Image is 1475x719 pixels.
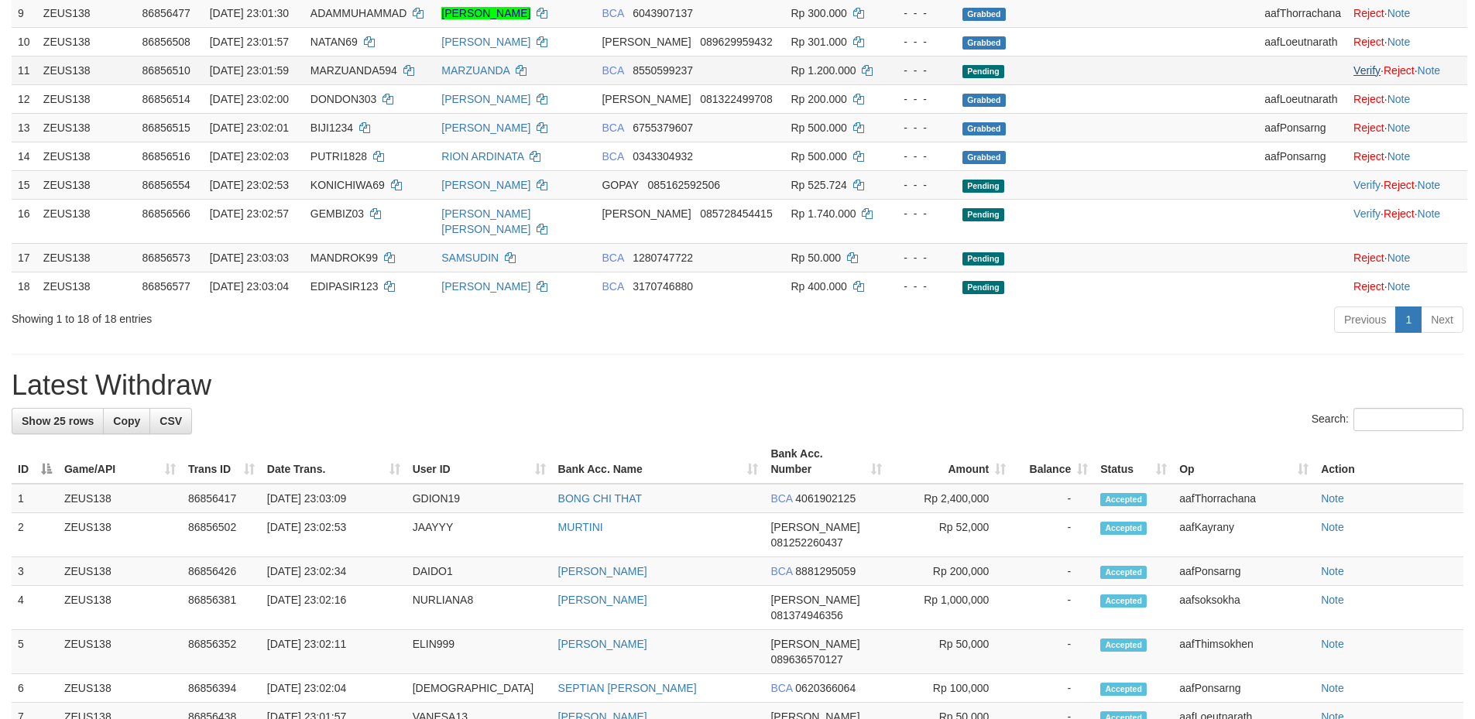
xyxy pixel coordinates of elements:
[770,638,859,650] span: [PERSON_NAME]
[888,206,950,221] div: - - -
[558,565,647,577] a: [PERSON_NAME]
[791,7,846,19] span: Rp 300.000
[210,64,289,77] span: [DATE] 23:01:59
[558,594,647,606] a: [PERSON_NAME]
[58,557,182,586] td: ZEUS138
[633,122,693,134] span: Copy 6755379607 to clipboard
[37,113,136,142] td: ZEUS138
[441,36,530,48] a: [PERSON_NAME]
[441,252,499,264] a: SAMSUDIN
[1100,566,1147,579] span: Accepted
[1258,84,1347,113] td: aafLoeutnarath
[261,513,406,557] td: [DATE] 23:02:53
[37,142,136,170] td: ZEUS138
[1258,27,1347,56] td: aafLoeutnarath
[142,179,190,191] span: 86856554
[12,630,58,674] td: 5
[1012,484,1094,513] td: -
[770,521,859,533] span: [PERSON_NAME]
[37,170,136,199] td: ZEUS138
[142,7,190,19] span: 86856477
[888,674,1012,703] td: Rp 100,000
[1334,306,1396,333] a: Previous
[1347,56,1467,84] td: · ·
[1094,440,1173,484] th: Status: activate to sort column ascending
[441,207,530,235] a: [PERSON_NAME] [PERSON_NAME]
[12,674,58,703] td: 6
[1312,408,1463,431] label: Search:
[1321,565,1344,577] a: Note
[37,27,136,56] td: ZEUS138
[770,565,792,577] span: BCA
[182,513,261,557] td: 86856502
[1100,683,1147,696] span: Accepted
[261,674,406,703] td: [DATE] 23:02:04
[182,484,261,513] td: 86856417
[1012,630,1094,674] td: -
[142,64,190,77] span: 86856510
[406,513,552,557] td: JAAYYY
[791,150,846,163] span: Rp 500.000
[22,415,94,427] span: Show 25 rows
[888,63,950,78] div: - - -
[1173,557,1315,586] td: aafPonsarng
[1388,252,1411,264] a: Note
[210,93,289,105] span: [DATE] 23:02:00
[1100,639,1147,652] span: Accepted
[12,513,58,557] td: 2
[1173,586,1315,630] td: aafsoksokha
[648,179,720,191] span: Copy 085162592506 to clipboard
[1395,306,1422,333] a: 1
[888,34,950,50] div: - - -
[1321,638,1344,650] a: Note
[406,630,552,674] td: ELIN999
[310,7,406,19] span: ADAMMUHAMMAD
[1012,586,1094,630] td: -
[210,252,289,264] span: [DATE] 23:03:03
[441,280,530,293] a: [PERSON_NAME]
[441,93,530,105] a: [PERSON_NAME]
[1353,207,1381,220] a: Verify
[558,638,647,650] a: [PERSON_NAME]
[261,440,406,484] th: Date Trans.: activate to sort column ascending
[310,122,353,134] span: BIJI1234
[310,36,358,48] span: NATAN69
[1173,630,1315,674] td: aafThimsokhen
[962,208,1004,221] span: Pending
[1258,142,1347,170] td: aafPonsarng
[770,492,792,505] span: BCA
[602,207,691,220] span: [PERSON_NAME]
[1347,27,1467,56] td: ·
[12,27,37,56] td: 10
[12,113,37,142] td: 13
[37,84,136,113] td: ZEUS138
[791,93,846,105] span: Rp 200.000
[888,557,1012,586] td: Rp 200,000
[12,557,58,586] td: 3
[770,609,842,621] span: Copy 081374946356 to clipboard
[210,179,289,191] span: [DATE] 23:02:53
[142,207,190,220] span: 86856566
[58,586,182,630] td: ZEUS138
[441,150,523,163] a: RION ARDINATA
[12,305,603,327] div: Showing 1 to 18 of 18 entries
[12,56,37,84] td: 11
[441,64,509,77] a: MARZUANDA
[1347,243,1467,272] td: ·
[633,280,693,293] span: Copy 3170746880 to clipboard
[210,7,289,19] span: [DATE] 23:01:30
[1353,122,1384,134] a: Reject
[210,36,289,48] span: [DATE] 23:01:57
[764,440,888,484] th: Bank Acc. Number: activate to sort column ascending
[406,440,552,484] th: User ID: activate to sort column ascending
[1353,179,1381,191] a: Verify
[12,84,37,113] td: 12
[310,280,379,293] span: EDIPASIR123
[58,484,182,513] td: ZEUS138
[1012,557,1094,586] td: -
[406,586,552,630] td: NURLIANA8
[12,142,37,170] td: 14
[791,207,856,220] span: Rp 1.740.000
[1321,521,1344,533] a: Note
[888,586,1012,630] td: Rp 1,000,000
